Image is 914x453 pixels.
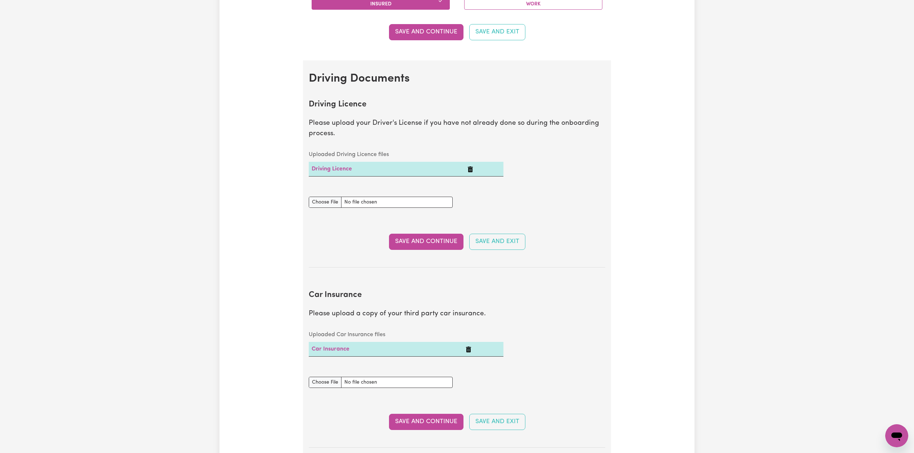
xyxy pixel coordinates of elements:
h2: Driving Licence [309,100,605,110]
caption: Uploaded Driving Licence files [309,147,503,162]
button: Save and Continue [389,234,463,250]
h2: Car Insurance [309,290,605,300]
button: Save and Continue [389,24,463,40]
p: Please upload your Driver's License if you have not already done so during the onboarding process. [309,118,605,139]
a: Car Insurance [312,346,349,352]
caption: Uploaded Car Insurance files [309,328,503,342]
iframe: Button to launch messaging window [885,424,908,447]
button: Delete Car Insurance [466,345,471,353]
a: Driving Licence [312,166,352,172]
button: Save and Exit [469,234,525,250]
button: Save and Continue [389,414,463,430]
h2: Driving Documents [309,72,605,86]
p: Please upload a copy of your third party car insurance. [309,309,605,319]
button: Save and Exit [469,24,525,40]
button: Save and Exit [469,414,525,430]
button: Delete Driving Licence [467,165,473,173]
